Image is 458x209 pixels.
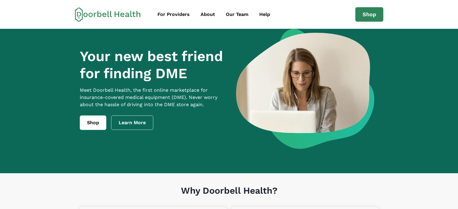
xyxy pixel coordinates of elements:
a: Learn More [111,115,153,130]
img: a woman looking at a computer [236,29,374,149]
h1: Your new best friend for finding DME [80,48,226,82]
p: Meet Doorbell Health, the first online marketplace for insurance-covered medical equipment (DME).... [80,87,226,108]
div: Help [259,11,270,18]
div: Our Team [226,11,248,18]
h1: Why Doorbell Health? [80,185,379,207]
a: For Providers [153,8,195,20]
a: About [196,8,220,20]
a: Our Team [221,8,253,20]
div: For Providers [157,11,190,18]
a: Help [254,8,275,20]
a: Shop [355,7,383,22]
div: About [201,11,215,18]
a: Shop [80,115,106,130]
